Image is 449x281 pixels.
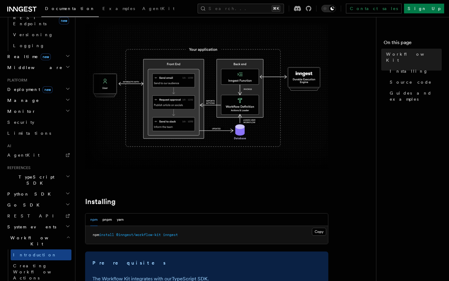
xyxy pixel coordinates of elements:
[139,2,178,16] a: AgentKit
[5,172,71,189] button: TypeScript SDK
[5,150,71,161] a: AgentKit
[198,4,284,13] button: Search...⌘K
[102,213,112,226] button: pnpm
[384,39,442,49] h4: On this page
[312,228,326,236] button: Copy
[7,131,51,136] span: Limitations
[5,84,71,95] button: Deploymentnew
[321,5,336,12] button: Toggle dark mode
[7,120,34,125] span: Security
[5,62,71,73] button: Middleware
[5,117,71,128] a: Security
[5,189,71,199] button: Python SDK
[346,4,402,13] a: Contact sales
[404,4,444,13] a: Sign Up
[92,260,167,266] strong: Prerequisites
[5,235,66,247] span: Workflow Kit
[85,24,328,169] img: The Workflow Kit provides a Workflow Engine to compose workflow actions on the back end and a set...
[5,51,71,62] button: Realtimenew
[7,213,59,218] span: REST API
[5,64,63,71] span: Middleware
[5,95,71,106] button: Manage
[5,144,11,148] span: AI
[5,224,56,230] span: System events
[386,51,442,63] span: Workflow Kit
[384,49,442,66] a: Workflow Kit
[5,165,30,170] span: References
[387,77,442,88] a: Source code
[45,6,95,11] span: Documentation
[5,221,71,232] button: System events
[99,233,114,237] span: install
[11,249,71,260] a: Introduction
[5,174,66,186] span: TypeScript SDK
[272,5,280,12] kbd: ⌘K
[117,213,124,226] button: yarn
[41,54,51,60] span: new
[59,17,69,24] span: new
[387,66,442,77] a: Installing
[5,97,39,103] span: Manage
[5,54,51,60] span: Realtime
[85,197,116,206] a: Installing
[90,213,98,226] button: npm
[5,86,53,92] span: Deployment
[116,233,161,237] span: @inngest/workflow-kit
[43,86,53,93] span: new
[13,252,57,257] span: Introduction
[99,2,139,16] a: Examples
[102,6,135,11] span: Examples
[390,68,428,74] span: Installing
[13,263,66,280] span: Creating Workflow Actions
[163,233,178,237] span: inngest
[11,12,71,29] a: REST Endpointsnew
[5,128,71,139] a: Limitations
[11,40,71,51] a: Logging
[93,233,99,237] span: npm
[390,90,442,102] span: Guides and examples
[387,88,442,105] a: Guides and examples
[7,153,40,158] span: AgentKit
[5,199,71,210] button: Go SDK
[41,2,99,17] a: Documentation
[5,191,54,197] span: Python SDK
[5,202,43,208] span: Go SDK
[5,108,36,114] span: Monitor
[13,43,45,48] span: Logging
[5,78,27,83] span: Platform
[5,106,71,117] button: Monitor
[11,29,71,40] a: Versioning
[142,6,174,11] span: AgentKit
[5,232,71,249] button: Workflow Kit
[13,32,53,37] span: Versioning
[5,210,71,221] a: REST API
[390,79,432,85] span: Source code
